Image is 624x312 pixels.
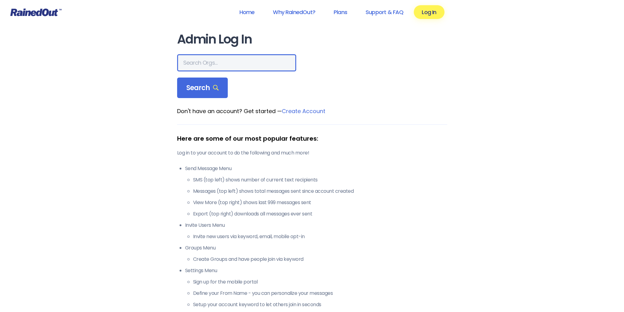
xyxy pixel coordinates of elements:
[177,54,296,71] input: Search Orgs…
[193,188,447,195] li: Messages (top left) shows total messages sent since account created
[193,301,447,308] li: Setup your account keyword to let others join in seconds
[185,244,447,263] li: Groups Menu
[193,176,447,184] li: SMS (top left) shows number of current text recipients
[414,5,444,19] a: Log In
[193,278,447,286] li: Sign up for the mobile portal
[231,5,262,19] a: Home
[282,107,325,115] a: Create Account
[193,199,447,206] li: View More (top right) shows last 999 messages sent
[177,32,447,46] h1: Admin Log In
[177,149,447,157] p: Log in to your account to do the following and much more!
[326,5,355,19] a: Plans
[193,256,447,263] li: Create Groups and have people join via keyword
[177,134,447,143] div: Here are some of our most popular features:
[185,222,447,240] li: Invite Users Menu
[265,5,323,19] a: Why RainedOut?
[186,84,219,92] span: Search
[193,290,447,297] li: Define your From Name - you can personalize your messages
[185,267,447,308] li: Settings Menu
[358,5,411,19] a: Support & FAQ
[193,233,447,240] li: Invite new users via keyword, email, mobile opt-in
[177,78,228,98] div: Search
[193,210,447,218] li: Export (top right) downloads all messages ever sent
[185,165,447,218] li: Send Message Menu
